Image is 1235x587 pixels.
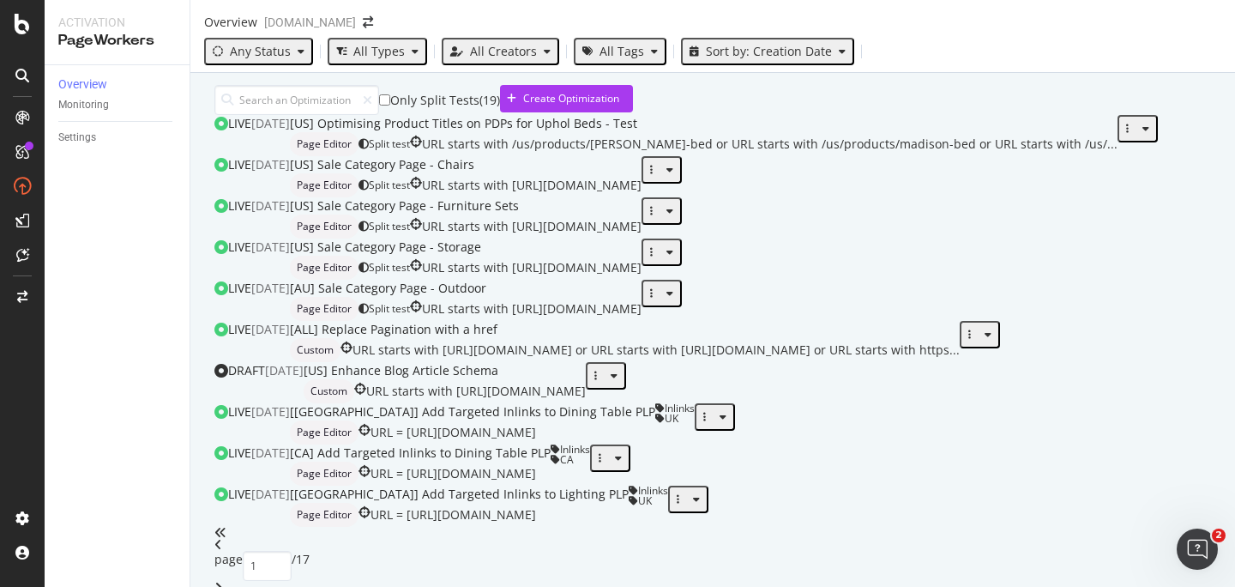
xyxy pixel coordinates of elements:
[551,455,590,465] div: neutral label
[290,239,642,256] div: [US] Sale Category Page - Storage
[290,445,551,462] div: [CA] Add Targeted Inlinks to Dining Table PLP
[297,510,352,520] span: Page Editor
[358,304,410,314] div: brand label
[297,139,352,149] span: Page Editor
[251,280,290,297] div: [DATE]
[228,445,251,462] div: LIVE
[290,403,655,421] div: [[GEOGRAPHIC_DATA]] Add Targeted Inlinks to Dining Table PLP
[290,280,642,297] div: [AU] Sale Category Page - Outdoor
[1212,529,1226,542] span: 2
[251,445,290,462] div: [DATE]
[81,456,95,469] button: Upload attachment
[370,424,536,441] div: URL = [URL][DOMAIN_NAME]
[655,414,695,424] div: neutral label
[304,362,586,379] div: [US] Enhance Blog Article Schema
[290,462,358,486] div: neutral label
[54,456,68,469] button: Gif picker
[265,362,304,379] div: [DATE]
[442,38,559,65] button: All Creators
[230,45,291,58] div: Any Status
[369,301,410,316] span: Split test
[353,45,405,58] div: All Types
[290,297,358,321] div: neutral label
[500,85,633,112] button: Create Optimization
[204,14,257,31] div: Overview
[681,38,854,65] button: Sort by: Creation Date
[560,452,574,467] span: CA
[214,527,1211,539] div: angles-left
[551,445,590,455] div: neutral label
[290,421,358,445] div: neutral label
[665,401,695,415] span: Inlinks
[228,403,251,421] div: LIVE
[290,338,340,362] div: neutral label
[422,177,642,194] div: URL starts with [URL][DOMAIN_NAME]
[58,76,107,93] div: Overview
[58,129,96,147] div: Settings
[629,486,668,496] div: neutral label
[15,420,328,449] textarea: Message…
[370,465,536,482] div: URL = [URL][DOMAIN_NAME]
[369,178,410,192] span: Split test
[290,256,358,280] div: neutral label
[363,16,373,28] div: arrow-right-arrow-left
[352,342,960,359] div: URL starts with [URL][DOMAIN_NAME] or URL starts with [URL][DOMAIN_NAME] or URL starts with https
[228,362,265,379] div: DRAFT
[479,92,500,109] div: ( 19 )
[109,456,123,469] button: Start recording
[290,156,642,173] div: [US] Sale Category Page - Chairs
[366,383,586,400] div: URL starts with [URL][DOMAIN_NAME]
[304,379,354,403] div: neutral label
[470,45,537,58] div: All Creators
[58,76,178,93] a: Overview
[422,218,642,235] div: URL starts with [URL][DOMAIN_NAME]
[523,91,619,106] div: Create Optimization
[228,115,251,132] div: LIVE
[11,7,44,39] button: go back
[251,197,290,215] div: [DATE]
[297,427,352,438] span: Page Editor
[422,300,642,318] div: URL starts with [URL][DOMAIN_NAME]
[214,539,1211,551] div: angle-left
[370,506,536,523] div: URL = [URL][DOMAIN_NAME]
[599,45,644,58] div: All Tags
[949,342,960,358] span: ...
[264,14,356,31] div: [DOMAIN_NAME]
[1177,529,1218,570] iframe: To enrich screen reader interactions, please activate Accessibility in Grammarly extension settings
[655,403,695,414] div: neutral label
[228,197,251,215] div: LIVE
[290,215,358,239] div: neutral label
[290,197,642,215] div: [US] Sale Category Page - Furniture Sets
[574,38,666,65] button: All Tags
[58,96,178,114] a: Monitoring
[297,304,352,314] span: Page Editor
[390,92,479,109] div: Only Split Tests
[27,456,40,469] button: Emoji picker
[638,483,668,498] span: Inlinks
[665,411,678,426] span: UK
[1107,136,1118,152] span: ...
[301,7,332,38] div: Close
[251,156,290,173] div: [DATE]
[251,321,290,338] div: [DATE]
[358,221,410,232] div: brand label
[369,219,410,233] span: Split test
[83,16,207,29] h1: Customer Support
[290,115,1118,132] div: [US] Optimising Product Titles on PDPs for Uphol Beds - Test
[629,496,668,506] div: neutral label
[422,136,1118,153] div: URL starts with /us/products/[PERSON_NAME]-bed or URL starts with /us/products/madison-bed or URL...
[297,345,334,355] span: Custom
[204,38,313,65] button: Any Status
[228,156,251,173] div: LIVE
[214,551,1211,581] div: page / 17
[251,403,290,421] div: [DATE]
[290,503,358,527] div: neutral label
[369,136,410,151] span: Split test
[297,263,352,273] span: Page Editor
[251,239,290,256] div: [DATE]
[706,45,832,58] div: Sort by: Creation Date
[58,96,109,114] div: Monitoring
[638,493,652,508] span: UK
[290,132,358,156] div: neutral label
[49,9,76,37] img: Profile image for Customer Support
